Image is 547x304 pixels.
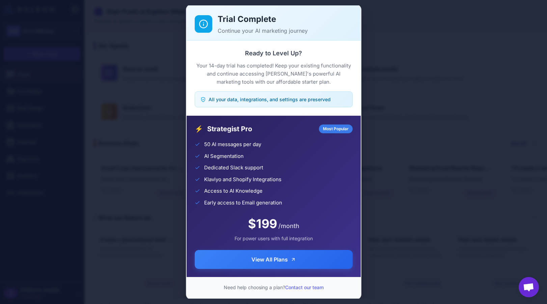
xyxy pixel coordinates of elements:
[195,235,353,242] div: For power users with full integration
[195,62,353,86] p: Your 14-day trial has completed! Keep your existing functionality and continue accessing [PERSON_...
[204,153,244,160] span: AI Segmentation
[195,284,353,291] p: Need help choosing a plan?
[195,250,353,269] button: View All Plans
[204,141,261,148] span: 50 AI messages per day
[519,277,539,297] div: Open chat
[204,164,263,172] span: Dedicated Slack support
[319,125,353,133] div: Most Popular
[218,27,353,35] p: Continue your AI marketing journey
[209,96,331,103] span: All your data, integrations, and settings are preserved
[251,255,288,264] span: View All Plans
[204,187,263,195] span: Access to AI Knowledge
[278,221,299,230] span: /month
[204,199,282,207] span: Early access to Email generation
[207,124,315,134] span: Strategist Pro
[218,13,353,25] h2: Trial Complete
[195,49,353,58] h3: Ready to Level Up?
[204,176,281,184] span: Klaviyo and Shopify Integrations
[285,284,324,290] a: Contact our team
[195,124,203,134] span: ⚡
[248,215,277,233] span: $199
